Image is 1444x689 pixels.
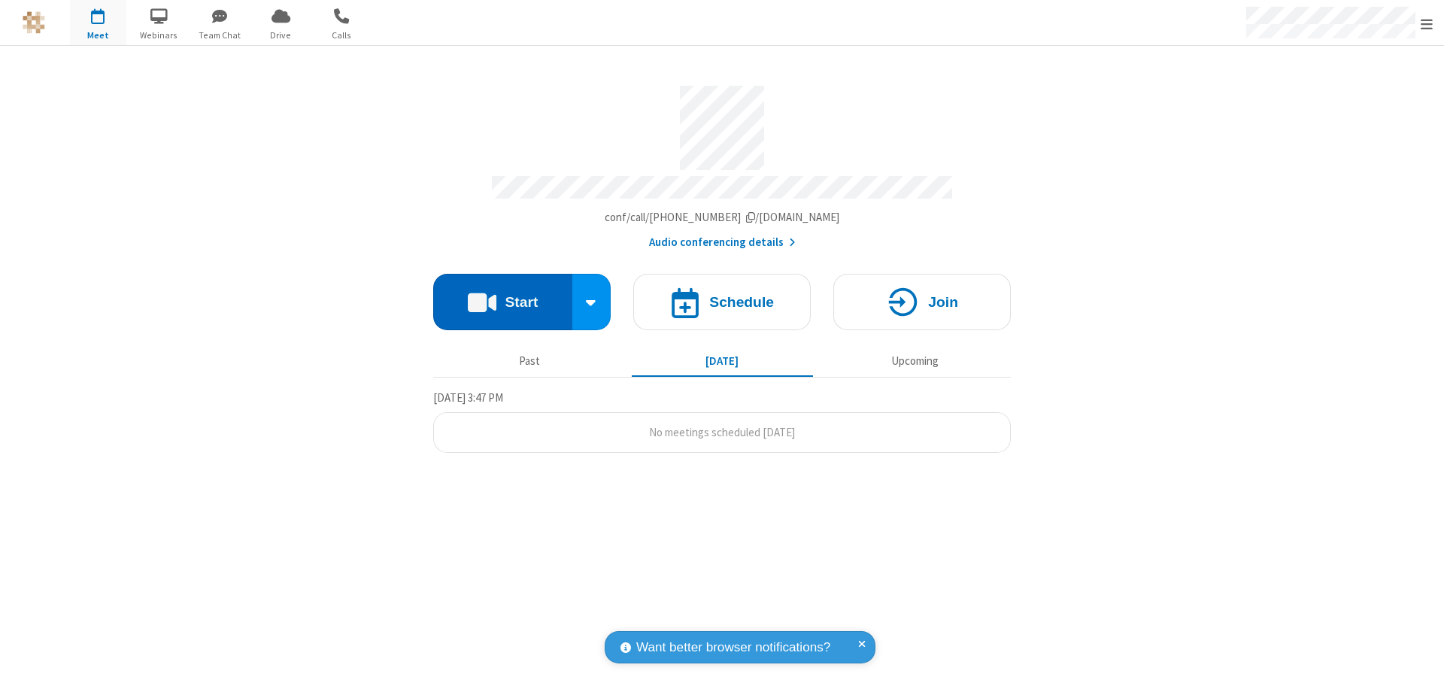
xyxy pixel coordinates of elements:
[928,295,958,309] h4: Join
[314,29,370,42] span: Calls
[433,390,503,405] span: [DATE] 3:47 PM
[824,347,1006,375] button: Upcoming
[505,295,538,309] h4: Start
[709,295,774,309] h4: Schedule
[433,274,572,330] button: Start
[439,347,620,375] button: Past
[605,210,840,224] span: Copy my meeting room link
[649,425,795,439] span: No meetings scheduled [DATE]
[633,274,811,330] button: Schedule
[632,347,813,375] button: [DATE]
[253,29,309,42] span: Drive
[605,209,840,226] button: Copy my meeting room linkCopy my meeting room link
[70,29,126,42] span: Meet
[433,389,1011,454] section: Today's Meetings
[1406,650,1433,678] iframe: Chat
[649,234,796,251] button: Audio conferencing details
[833,274,1011,330] button: Join
[192,29,248,42] span: Team Chat
[131,29,187,42] span: Webinars
[433,74,1011,251] section: Account details
[23,11,45,34] img: QA Selenium DO NOT DELETE OR CHANGE
[572,274,611,330] div: Start conference options
[636,638,830,657] span: Want better browser notifications?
